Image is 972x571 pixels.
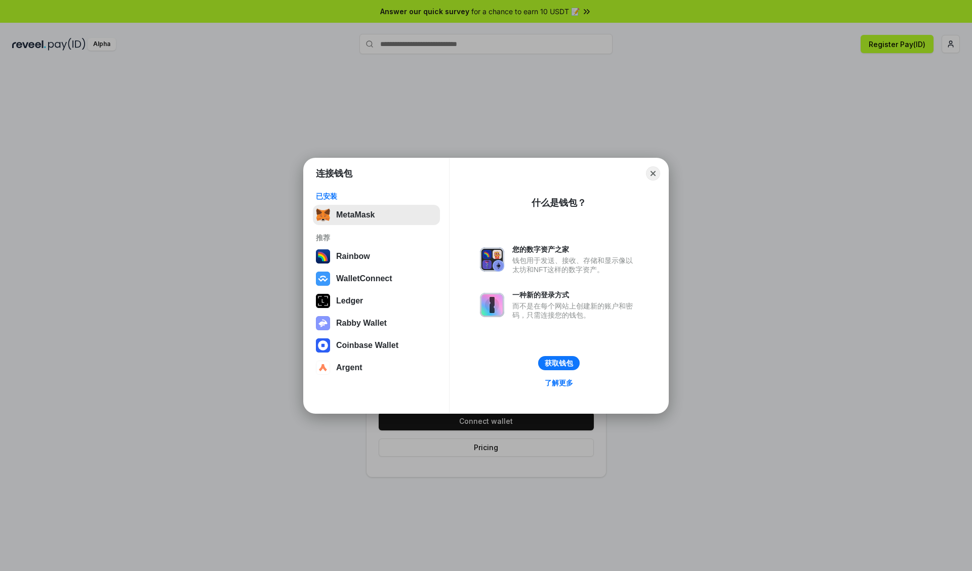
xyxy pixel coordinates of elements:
[480,247,504,272] img: svg+xml,%3Csvg%20xmlns%3D%22http%3A%2F%2Fwww.w3.org%2F2000%2Fsvg%22%20fill%3D%22none%22%20viewBox...
[539,376,579,389] a: 了解更多
[336,363,362,372] div: Argent
[313,246,440,267] button: Rainbow
[313,205,440,225] button: MetaMask
[512,301,638,320] div: 而不是在每个网站上创建新的账户和密码，只需连接您的钱包。
[313,269,440,289] button: WalletConnect
[336,296,363,305] div: Ledger
[316,294,330,308] img: svg+xml,%3Csvg%20xmlns%3D%22http%3A%2F%2Fwww.w3.org%2F2000%2Fsvg%22%20width%3D%2228%22%20height%3...
[646,166,660,181] button: Close
[336,341,398,350] div: Coinbase Wallet
[316,249,330,263] img: svg+xml,%3Csvg%20width%3D%22120%22%20height%3D%22120%22%20viewBox%3D%220%200%20120%20120%22%20fil...
[532,197,586,209] div: 什么是钱包？
[316,208,330,222] img: svg+xml,%3Csvg%20fill%3D%22none%22%20height%3D%2233%22%20viewBox%3D%220%200%2035%2033%22%20width%...
[512,245,638,254] div: 您的数字资产之家
[316,338,330,353] img: svg+xml,%3Csvg%20width%3D%2228%22%20height%3D%2228%22%20viewBox%3D%220%200%2028%2028%22%20fill%3D...
[538,356,580,370] button: 获取钱包
[313,291,440,311] button: Ledger
[316,233,437,242] div: 推荐
[336,252,370,261] div: Rainbow
[316,167,352,180] h1: 连接钱包
[336,274,392,283] div: WalletConnect
[313,335,440,356] button: Coinbase Wallet
[313,313,440,333] button: Rabby Wallet
[512,256,638,274] div: 钱包用于发送、接收、存储和显示像以太坊和NFT这样的数字资产。
[512,290,638,299] div: 一种新的登录方式
[336,210,375,219] div: MetaMask
[545,378,573,387] div: 了解更多
[316,361,330,375] img: svg+xml,%3Csvg%20width%3D%2228%22%20height%3D%2228%22%20viewBox%3D%220%200%2028%2028%22%20fill%3D...
[313,358,440,378] button: Argent
[316,192,437,201] div: 已安装
[336,319,387,328] div: Rabby Wallet
[316,272,330,286] img: svg+xml,%3Csvg%20width%3D%2228%22%20height%3D%2228%22%20viewBox%3D%220%200%2028%2028%22%20fill%3D...
[545,359,573,368] div: 获取钱包
[316,316,330,330] img: svg+xml,%3Csvg%20xmlns%3D%22http%3A%2F%2Fwww.w3.org%2F2000%2Fsvg%22%20fill%3D%22none%22%20viewBox...
[480,293,504,317] img: svg+xml,%3Csvg%20xmlns%3D%22http%3A%2F%2Fwww.w3.org%2F2000%2Fsvg%22%20fill%3D%22none%22%20viewBox...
